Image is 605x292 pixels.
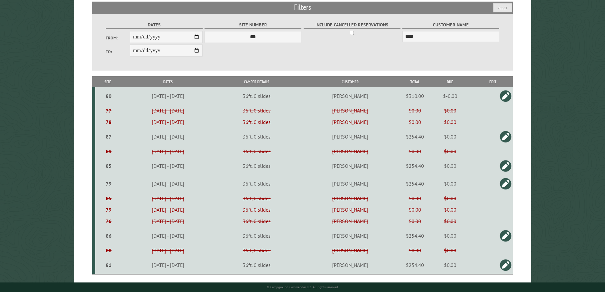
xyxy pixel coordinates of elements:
td: 36ft, 0 slides [215,146,298,157]
td: [PERSON_NAME] [298,116,402,128]
h2: Filters [92,2,513,14]
td: $0.00 [427,146,472,157]
button: Reset [493,3,512,12]
td: 36ft, 0 slides [215,175,298,193]
label: Customer Name [402,21,499,29]
td: $254.40 [402,227,427,245]
td: [PERSON_NAME] [298,204,402,215]
td: $254.40 [402,175,427,193]
label: Dates [106,21,203,29]
td: 36ft, 0 slides [215,193,298,204]
td: 36ft, 0 slides [215,87,298,105]
div: 81 [98,262,120,268]
td: $0.00 [427,204,472,215]
td: $0.00 [402,215,427,227]
td: 36ft, 0 slides [215,105,298,116]
td: [PERSON_NAME] [298,87,402,105]
td: $0.00 [427,193,472,204]
td: $254.40 [402,256,427,274]
th: Site [95,76,121,87]
td: 36ft, 0 slides [215,245,298,256]
td: $0.00 [402,204,427,215]
td: $254.40 [402,128,427,146]
small: © Campground Commander LLC. All rights reserved. [267,285,339,289]
div: 87 [98,133,120,140]
td: $0.00 [402,146,427,157]
td: $310.00 [402,87,427,105]
th: Dates [121,76,215,87]
div: [DATE] - [DATE] [122,247,214,254]
div: [DATE] - [DATE] [122,195,214,201]
div: 77 [98,107,120,114]
label: From: [106,35,130,41]
div: 80 [98,93,120,99]
label: Include Cancelled Reservations [304,21,400,29]
td: [PERSON_NAME] [298,227,402,245]
div: 89 [98,148,120,154]
td: [PERSON_NAME] [298,256,402,274]
div: 88 [98,247,120,254]
div: [DATE] - [DATE] [122,180,214,187]
div: [DATE] - [DATE] [122,93,214,99]
td: $0.00 [427,227,472,245]
td: [PERSON_NAME] [298,157,402,175]
td: $0.00 [402,105,427,116]
td: 36ft, 0 slides [215,256,298,274]
div: [DATE] - [DATE] [122,218,214,224]
td: $0.00 [427,116,472,128]
div: 78 [98,119,120,125]
div: [DATE] - [DATE] [122,207,214,213]
td: 36ft, 0 slides [215,116,298,128]
td: $254.40 [402,157,427,175]
td: 36ft, 0 slides [215,215,298,227]
label: To: [106,49,130,55]
th: Edit [473,76,513,87]
td: 36ft, 0 slides [215,157,298,175]
div: [DATE] - [DATE] [122,148,214,154]
td: [PERSON_NAME] [298,146,402,157]
td: $0.00 [402,245,427,256]
div: 85 [98,163,120,169]
div: [DATE] - [DATE] [122,163,214,169]
td: 36ft, 0 slides [215,227,298,245]
div: 79 [98,180,120,187]
td: [PERSON_NAME] [298,215,402,227]
td: $0.00 [427,105,472,116]
td: $0.00 [427,256,472,274]
td: $0.00 [402,193,427,204]
th: Due [427,76,472,87]
div: [DATE] - [DATE] [122,133,214,140]
div: [DATE] - [DATE] [122,262,214,268]
td: $0.00 [427,128,472,146]
td: $0.00 [427,215,472,227]
td: $-0.00 [427,87,472,105]
td: [PERSON_NAME] [298,105,402,116]
div: 79 [98,207,120,213]
th: Camper Details [215,76,298,87]
div: 85 [98,195,120,201]
td: $0.00 [402,116,427,128]
td: [PERSON_NAME] [298,128,402,146]
td: [PERSON_NAME] [298,175,402,193]
div: [DATE] - [DATE] [122,119,214,125]
td: $0.00 [427,245,472,256]
label: Site Number [205,21,301,29]
th: Total [402,76,427,87]
td: 36ft, 0 slides [215,204,298,215]
td: $0.00 [427,175,472,193]
div: 86 [98,233,120,239]
th: Customer [298,76,402,87]
div: [DATE] - [DATE] [122,233,214,239]
td: [PERSON_NAME] [298,245,402,256]
div: [DATE] - [DATE] [122,107,214,114]
td: $0.00 [427,157,472,175]
td: [PERSON_NAME] [298,193,402,204]
td: 36ft, 0 slides [215,128,298,146]
div: 76 [98,218,120,224]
